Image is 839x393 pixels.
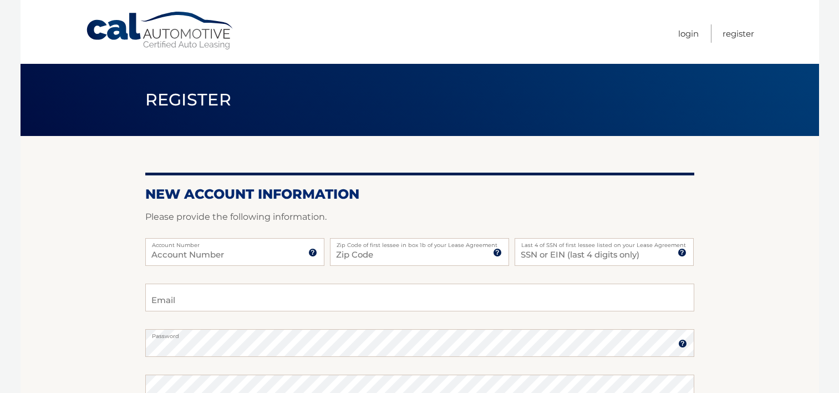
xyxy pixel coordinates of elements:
input: SSN or EIN (last 4 digits only) [515,238,694,266]
label: Last 4 of SSN of first lessee listed on your Lease Agreement [515,238,694,247]
img: tooltip.svg [308,248,317,257]
label: Zip Code of first lessee in box 1b of your Lease Agreement [330,238,509,247]
span: Register [145,89,232,110]
p: Please provide the following information. [145,209,694,225]
img: tooltip.svg [678,339,687,348]
label: Password [145,329,694,338]
input: Email [145,284,694,311]
input: Account Number [145,238,324,266]
label: Account Number [145,238,324,247]
h2: New Account Information [145,186,694,203]
a: Login [678,24,699,43]
img: tooltip.svg [493,248,502,257]
img: tooltip.svg [678,248,687,257]
a: Register [723,24,754,43]
a: Cal Automotive [85,11,235,51]
input: Zip Code [330,238,509,266]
